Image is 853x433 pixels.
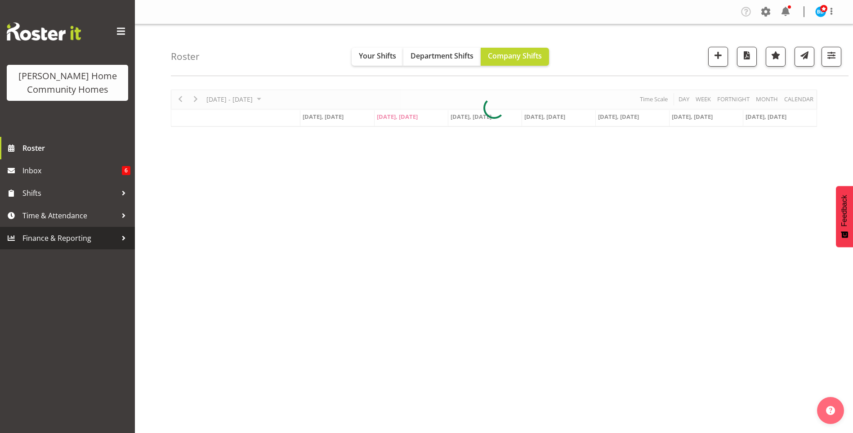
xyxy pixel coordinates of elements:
span: Roster [22,141,130,155]
span: Time & Attendance [22,209,117,222]
button: Your Shifts [352,48,403,66]
button: Department Shifts [403,48,481,66]
span: Shifts [22,186,117,200]
img: barbara-dunlop8515.jpg [815,6,826,17]
span: Company Shifts [488,51,542,61]
button: Filter Shifts [822,47,841,67]
span: Department Shifts [411,51,473,61]
button: Send a list of all shifts for the selected filtered period to all rostered employees. [795,47,814,67]
button: Highlight an important date within the roster. [766,47,786,67]
div: [PERSON_NAME] Home Community Homes [16,69,119,96]
h4: Roster [171,51,200,62]
span: Finance & Reporting [22,231,117,245]
span: Inbox [22,164,122,177]
button: Download a PDF of the roster according to the set date range. [737,47,757,67]
span: Your Shifts [359,51,396,61]
span: 6 [122,166,130,175]
img: help-xxl-2.png [826,406,835,415]
button: Feedback - Show survey [836,186,853,247]
button: Add a new shift [708,47,728,67]
button: Company Shifts [481,48,549,66]
img: Rosterit website logo [7,23,81,41]
span: Feedback [840,195,849,226]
